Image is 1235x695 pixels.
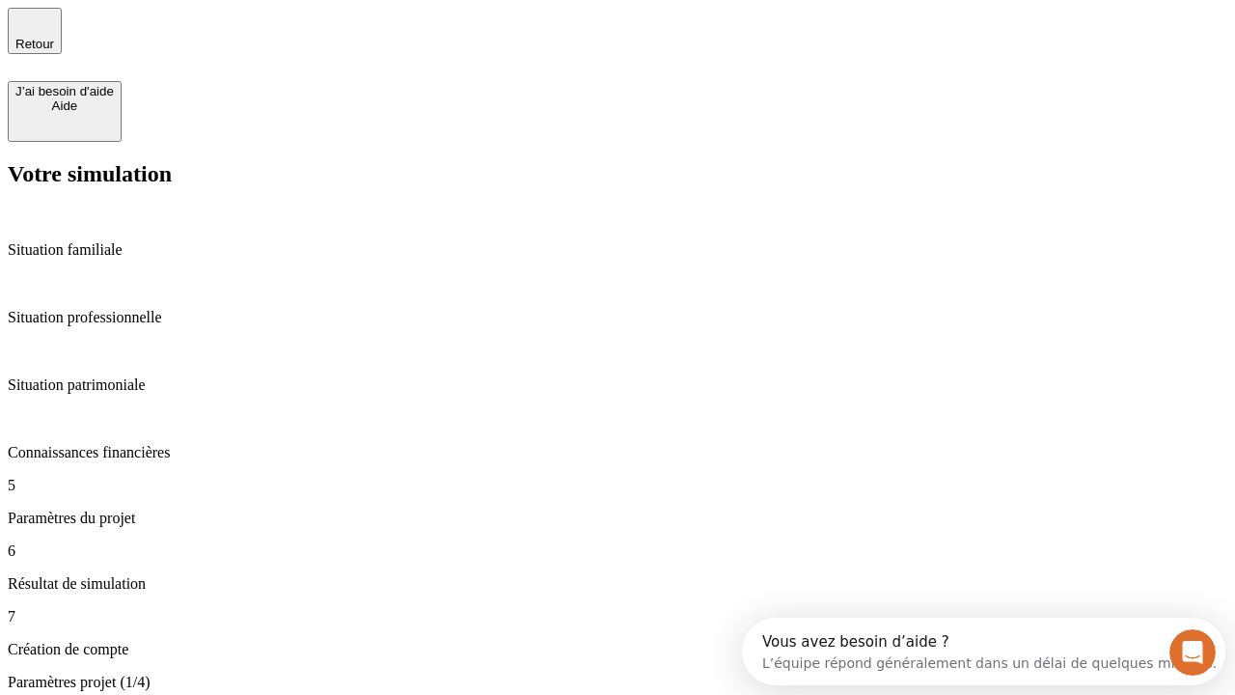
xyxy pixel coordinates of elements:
[15,37,54,51] span: Retour
[8,674,1227,691] p: Paramètres projet (1/4)
[8,510,1227,527] p: Paramètres du projet
[8,161,1227,187] h2: Votre simulation
[742,618,1225,685] iframe: Intercom live chat discovery launcher
[8,241,1227,259] p: Situation familiale
[8,641,1227,658] p: Création de compte
[8,542,1227,560] p: 6
[8,309,1227,326] p: Situation professionnelle
[8,8,62,54] button: Retour
[8,608,1227,625] p: 7
[8,376,1227,394] p: Situation patrimoniale
[1169,629,1216,676] iframe: Intercom live chat
[8,444,1227,461] p: Connaissances financières
[15,84,114,98] div: J’ai besoin d'aide
[15,98,114,113] div: Aide
[8,81,122,142] button: J’ai besoin d'aideAide
[8,8,532,61] div: Ouvrir le Messenger Intercom
[20,32,475,52] div: L’équipe répond généralement dans un délai de quelques minutes.
[8,575,1227,593] p: Résultat de simulation
[20,16,475,32] div: Vous avez besoin d’aide ?
[8,477,1227,494] p: 5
